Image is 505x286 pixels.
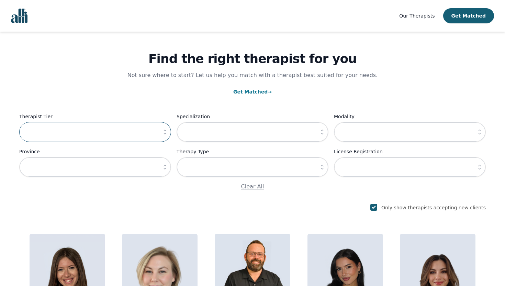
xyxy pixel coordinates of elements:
label: Province [19,147,171,156]
a: Get Matched [233,89,272,95]
span: → [268,89,272,95]
label: Specialization [177,112,328,121]
span: Our Therapists [399,13,435,19]
h1: Find the right therapist for you [19,52,486,66]
button: Get Matched [443,8,494,23]
p: Not sure where to start? Let us help you match with a therapist best suited for your needs. [121,71,384,79]
label: License Registration [334,147,486,156]
label: Modality [334,112,486,121]
img: alli logo [11,9,27,23]
label: Therapist Tier [19,112,171,121]
label: Therapy Type [177,147,328,156]
p: Clear All [19,183,486,191]
label: Only show therapists accepting new clients [381,205,486,210]
a: Our Therapists [399,12,435,20]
